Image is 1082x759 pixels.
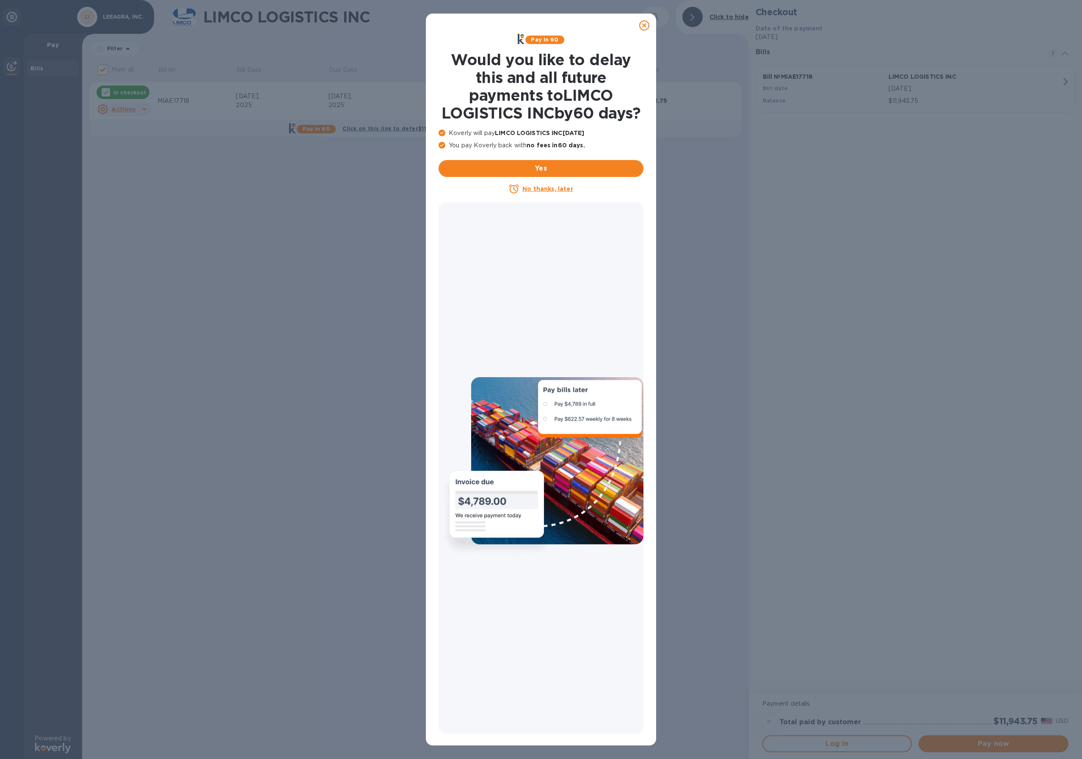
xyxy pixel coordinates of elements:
[445,163,637,174] span: Yes
[439,51,643,122] h1: Would you like to delay this and all future payments to LIMCO LOGISTICS INC by 60 days ?
[439,141,643,150] p: You pay Koverly back with
[439,160,643,177] button: Yes
[439,129,643,138] p: Koverly will pay
[527,142,585,149] b: no fees in 60 days .
[531,36,558,43] b: Pay in 60
[522,185,573,192] u: No thanks, later
[495,130,584,136] b: LIMCO LOGISTICS INC [DATE]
